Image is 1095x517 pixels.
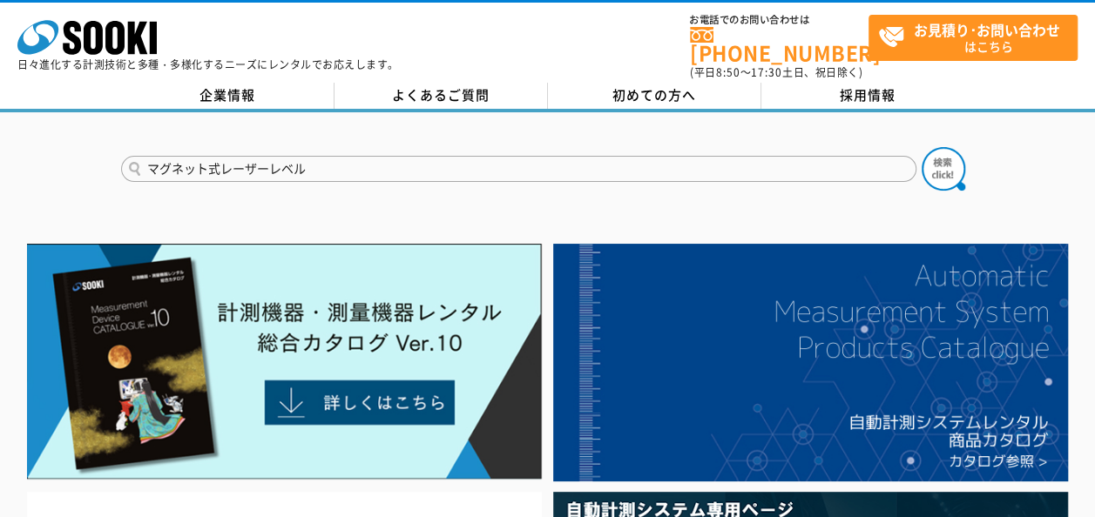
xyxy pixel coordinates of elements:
[121,156,916,182] input: 商品名、型式、NETIS番号を入力してください
[751,64,782,80] span: 17:30
[716,64,740,80] span: 8:50
[690,64,862,80] span: (平日 ～ 土日、祝日除く)
[878,16,1077,59] span: はこちら
[869,15,1078,61] a: お見積り･お問い合わせはこちら
[335,83,548,109] a: よくあるご質問
[17,59,399,70] p: 日々進化する計測技術と多種・多様化するニーズにレンタルでお応えします。
[553,244,1068,481] img: 自動計測システムカタログ
[690,15,869,25] span: お電話でのお問い合わせは
[612,85,696,104] span: 初めての方へ
[548,83,761,109] a: 初めての方へ
[121,83,335,109] a: 企業情報
[922,147,965,191] img: btn_search.png
[761,83,975,109] a: 採用情報
[690,27,869,63] a: [PHONE_NUMBER]
[914,19,1060,40] strong: お見積り･お問い合わせ
[27,244,542,480] img: Catalog Ver10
